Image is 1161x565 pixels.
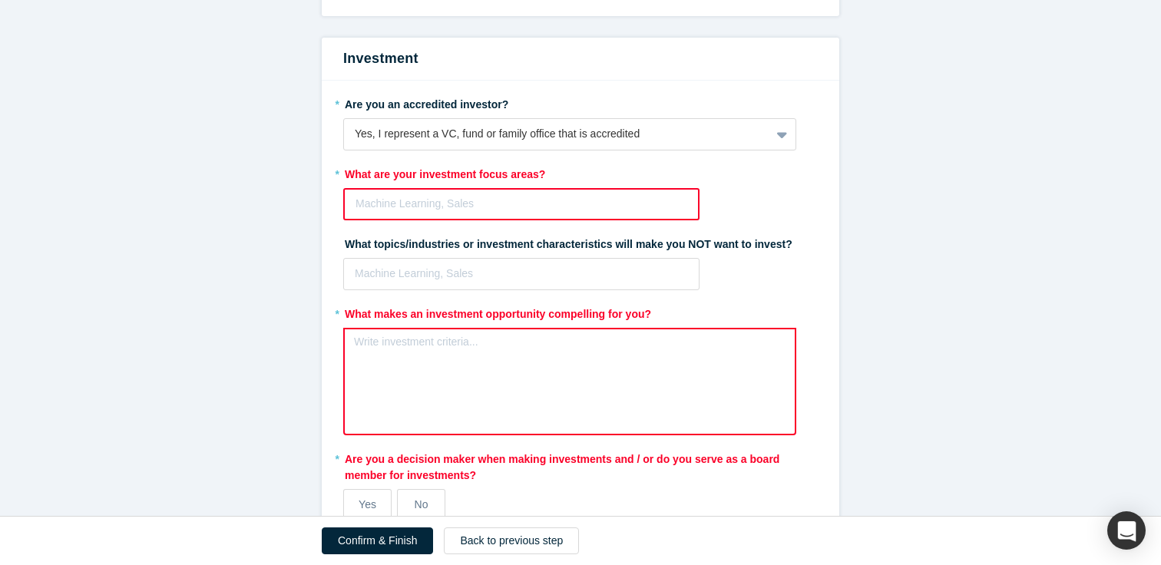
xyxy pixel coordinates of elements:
[355,126,759,142] div: Yes, I represent a VC, fund or family office that is accredited
[355,334,786,359] div: rdw-editor
[343,446,818,484] label: Are you a decision maker when making investments and / or do you serve as a board member for inve...
[322,527,433,554] button: Confirm & Finish
[343,48,818,69] h3: Investment
[343,301,818,322] label: What makes an investment opportunity compelling for you?
[415,498,428,510] span: No
[444,527,579,554] button: Back to previous step
[359,498,376,510] span: Yes
[343,231,818,253] label: What topics/industries or investment characteristics will make you NOT want to invest?
[343,161,818,183] label: What are your investment focus areas?
[343,328,796,435] div: rdw-wrapper
[343,91,818,113] label: Are you an accredited investor?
